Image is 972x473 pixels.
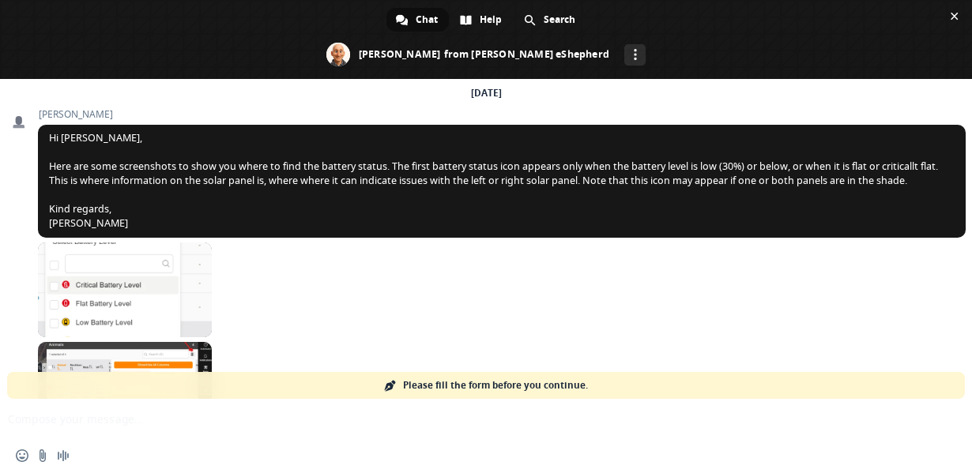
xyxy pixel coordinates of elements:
div: Search [514,8,586,32]
span: Chat [416,8,438,32]
span: Close chat [946,8,963,24]
div: Help [450,8,513,32]
span: Please fill the form before you continue. [403,372,588,399]
div: [DATE] [471,88,502,98]
span: Help [480,8,502,32]
span: Send a file [36,449,49,462]
div: Chat [386,8,449,32]
span: Insert an emoji [16,449,28,462]
span: Audio message [57,449,70,462]
span: [PERSON_NAME] [38,109,966,120]
span: Hi [PERSON_NAME], Here are some screenshots to show you where to find the battery status. The fir... [49,131,938,230]
span: Search [544,8,575,32]
div: More channels [624,44,646,66]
